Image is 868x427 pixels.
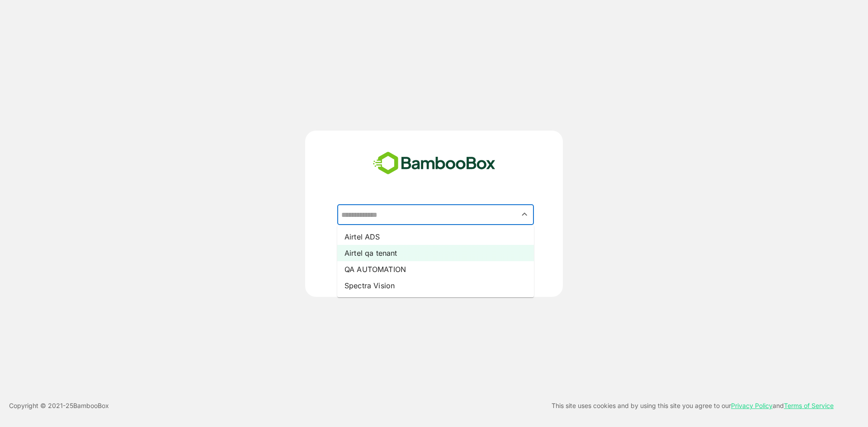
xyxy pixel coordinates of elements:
[337,261,534,277] li: QA AUTOMATION
[519,208,531,221] button: Close
[337,277,534,294] li: Spectra Vision
[784,402,834,409] a: Terms of Service
[731,402,773,409] a: Privacy Policy
[9,400,109,411] p: Copyright © 2021- 25 BambooBox
[368,149,500,178] img: bamboobox
[337,245,534,261] li: Airtel qa tenant
[337,229,534,245] li: Airtel ADS
[552,400,834,411] p: This site uses cookies and by using this site you agree to our and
